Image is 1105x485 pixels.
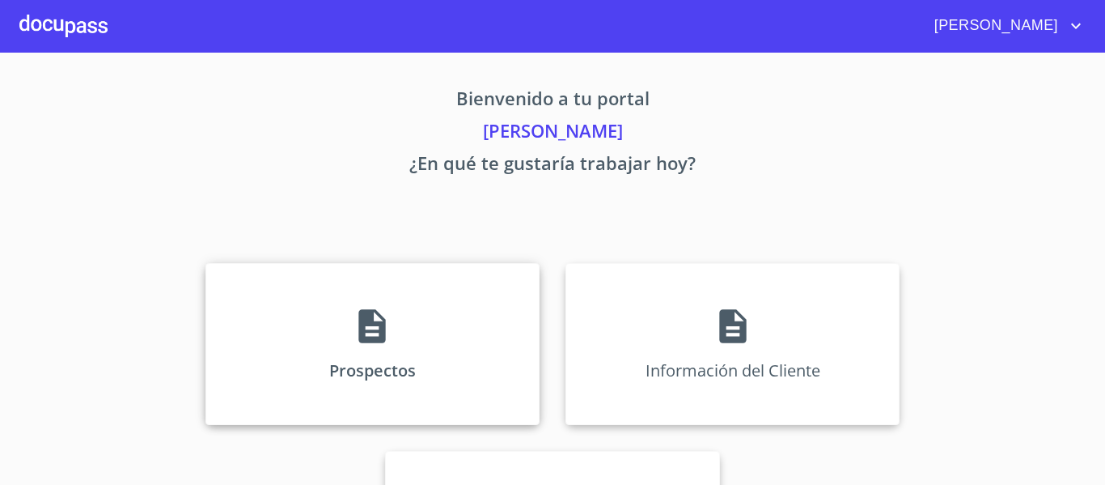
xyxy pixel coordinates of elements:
p: [PERSON_NAME] [54,117,1051,150]
p: Bienvenido a tu portal [54,85,1051,117]
p: ¿En qué te gustaría trabajar hoy? [54,150,1051,182]
p: Información del Cliente [646,359,820,381]
button: account of current user [922,13,1086,39]
p: Prospectos [329,359,416,381]
span: [PERSON_NAME] [922,13,1066,39]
